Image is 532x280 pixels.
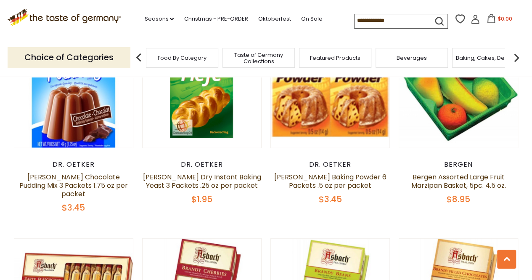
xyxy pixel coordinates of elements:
[447,193,470,205] span: $8.95
[411,172,506,190] a: Bergen Assorted Large Fruit Marzipan Basket, 5pc. 4.5 oz.
[271,29,390,148] img: Dr. Oetker Baking Powder 6 Packets .5 oz per packet
[143,29,262,148] img: Dr. Oetker Dry Instant Baking Yeast 3 Packets .25 oz per packet
[14,29,133,148] img: Dr. Oetker Chocolate Pudding Mix 3 Packets 1.75 oz per packet
[310,55,360,61] a: Featured Products
[456,55,521,61] a: Baking, Cakes, Desserts
[144,14,174,24] a: Seasons
[270,160,390,169] div: Dr. Oetker
[397,55,427,61] a: Beverages
[19,172,128,199] a: [PERSON_NAME] Chocolate Pudding Mix 3 Packets 1.75 oz per packet
[130,49,147,66] img: previous arrow
[319,193,342,205] span: $3.45
[482,14,517,27] button: $0.00
[399,29,518,148] img: Bergen Assorted Large Fruit Marzipan Basket, 5pc. 4.5 oz.
[62,202,85,213] span: $3.45
[143,172,261,190] a: [PERSON_NAME] Dry Instant Baking Yeast 3 Packets .25 oz per packet
[14,160,134,169] div: Dr. Oetker
[225,52,292,64] a: Taste of Germany Collections
[301,14,322,24] a: On Sale
[508,49,525,66] img: next arrow
[191,193,212,205] span: $1.95
[142,160,262,169] div: Dr. Oetker
[274,172,386,190] a: [PERSON_NAME] Baking Powder 6 Packets .5 oz per packet
[399,160,519,169] div: Bergen
[258,14,291,24] a: Oktoberfest
[8,47,130,68] p: Choice of Categories
[498,15,512,22] span: $0.00
[184,14,248,24] a: Christmas - PRE-ORDER
[158,55,206,61] a: Food By Category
